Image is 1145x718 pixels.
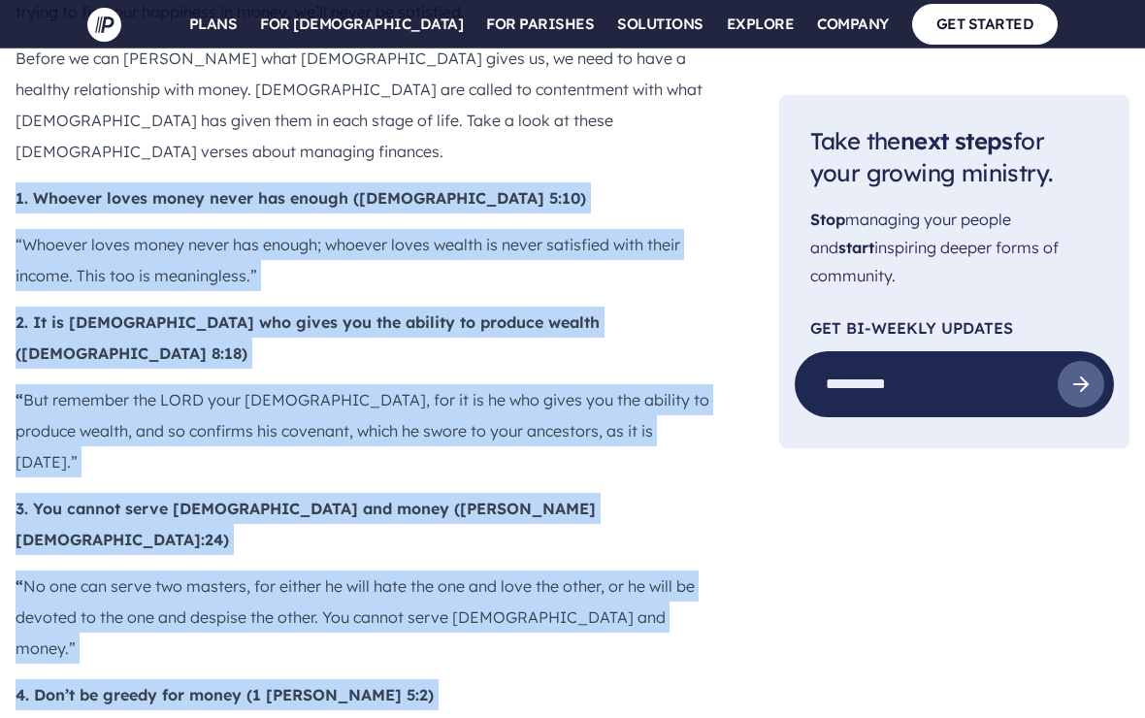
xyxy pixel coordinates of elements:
b: 1. Whoever loves money never has enough ([DEMOGRAPHIC_DATA] 5:10) [16,188,586,208]
p: Get Bi-Weekly Updates [810,320,1098,336]
b: 3. You cannot serve [DEMOGRAPHIC_DATA] and money ([PERSON_NAME][DEMOGRAPHIC_DATA]:24) [16,499,596,549]
b: 4. Don’t be greedy for money (1 [PERSON_NAME] 5:2) [16,685,434,704]
p: managing your people and inspiring deeper forms of community. [810,206,1098,289]
p: Before we can [PERSON_NAME] what [DEMOGRAPHIC_DATA] gives us, we need to have a healthy relations... [16,43,717,167]
b: “ [16,576,23,596]
p: No one can serve two masters, for either he will hate the one and love the other, or he will be d... [16,571,717,664]
a: GET STARTED [912,4,1059,44]
b: 2. It is [DEMOGRAPHIC_DATA] who gives you the ability to produce wealth ([DEMOGRAPHIC_DATA] 8:18) [16,312,600,363]
p: “Whoever loves money never has enough; whoever loves wealth is never satisfied with their income.... [16,229,717,291]
span: start [838,237,874,256]
span: Stop [810,210,845,229]
p: But remember the LORD your [DEMOGRAPHIC_DATA], for it is he who gives you the ability to produce ... [16,384,717,477]
b: “ [16,390,23,409]
span: next steps [900,126,1013,155]
span: Take the for your growing ministry. [810,126,1053,187]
